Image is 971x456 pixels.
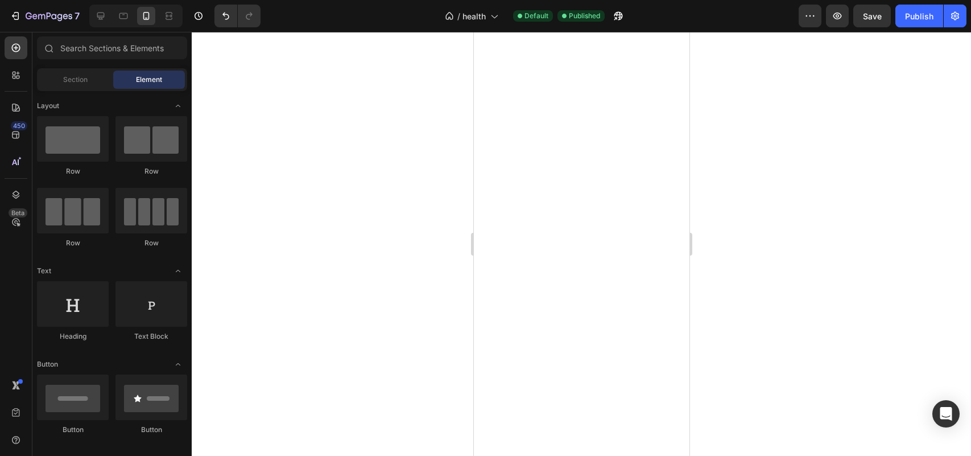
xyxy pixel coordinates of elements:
[115,331,187,342] div: Text Block
[115,238,187,248] div: Row
[37,425,109,435] div: Button
[75,9,80,23] p: 7
[932,400,960,428] div: Open Intercom Messenger
[569,11,600,21] span: Published
[136,75,162,85] span: Element
[115,166,187,176] div: Row
[169,355,187,373] span: Toggle open
[462,10,486,22] span: health
[37,238,109,248] div: Row
[37,36,187,59] input: Search Sections & Elements
[5,5,85,27] button: 7
[37,331,109,342] div: Heading
[863,11,882,21] span: Save
[169,97,187,115] span: Toggle open
[214,5,261,27] div: Undo/Redo
[169,262,187,280] span: Toggle open
[115,425,187,435] div: Button
[9,208,27,217] div: Beta
[37,166,109,176] div: Row
[37,101,59,111] span: Layout
[457,10,460,22] span: /
[63,75,88,85] span: Section
[853,5,891,27] button: Save
[895,5,943,27] button: Publish
[474,32,689,456] iframe: Design area
[905,10,933,22] div: Publish
[37,359,58,369] span: Button
[524,11,548,21] span: Default
[37,266,51,276] span: Text
[11,121,27,130] div: 450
